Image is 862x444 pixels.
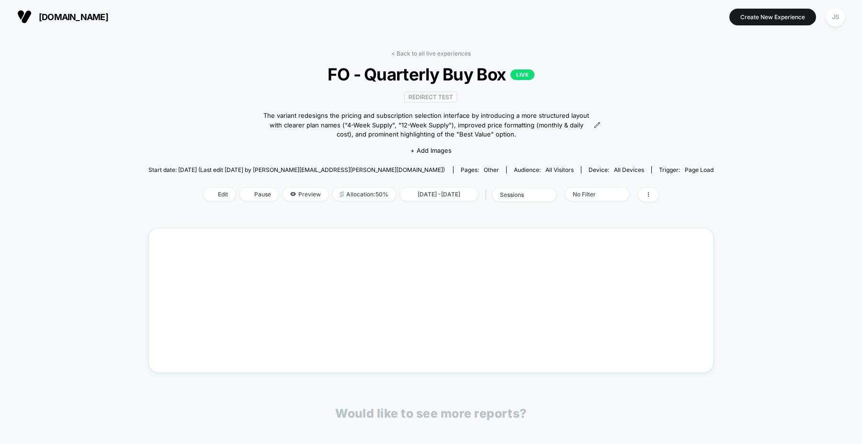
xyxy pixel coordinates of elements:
img: rebalance [340,192,344,197]
span: other [484,166,499,173]
span: Pause [240,188,278,201]
span: all devices [614,166,644,173]
div: Pages: [461,166,499,173]
span: Redirect Test [404,91,457,102]
button: Create New Experience [729,9,816,25]
span: Allocation: 50% [333,188,396,201]
span: Page Load [685,166,714,173]
button: [DOMAIN_NAME] [14,9,111,24]
span: [DOMAIN_NAME] [39,12,108,22]
span: The variant redesigns the pricing and subscription selection interface by introducing a more stru... [261,111,591,139]
div: Trigger: [659,166,714,173]
div: sessions [500,191,538,198]
div: JS [826,8,845,26]
span: | [483,188,493,202]
div: Audience: [514,166,574,173]
span: All Visitors [545,166,574,173]
span: Device: [581,166,651,173]
span: + Add Images [410,147,452,154]
span: FO - Quarterly Buy Box [177,64,685,84]
p: Would like to see more reports? [335,406,527,421]
span: Preview [283,188,328,201]
p: LIVE [510,69,534,80]
div: No Filter [573,191,611,198]
span: Edit [204,188,235,201]
a: < Back to all live experiences [391,50,471,57]
span: [DATE] - [DATE] [400,188,478,201]
button: JS [823,7,848,27]
img: Visually logo [17,10,32,24]
span: Start date: [DATE] (Last edit [DATE] by [PERSON_NAME][EMAIL_ADDRESS][PERSON_NAME][DOMAIN_NAME]) [148,166,445,173]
